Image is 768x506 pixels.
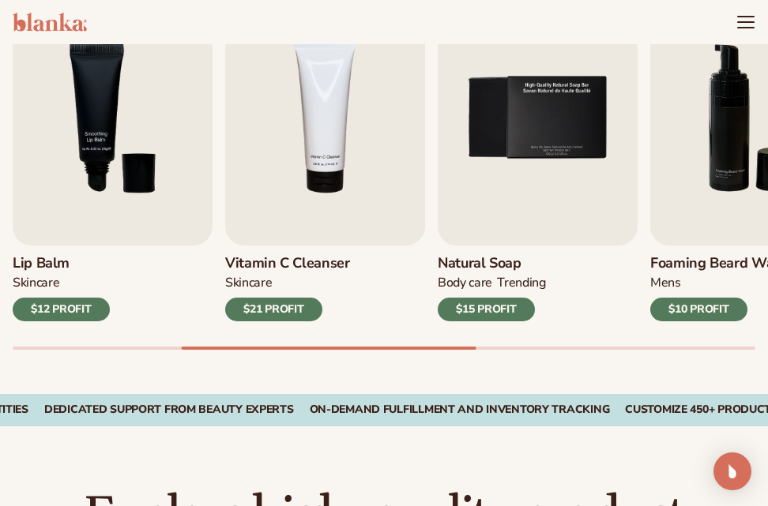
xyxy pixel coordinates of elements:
[438,275,492,291] div: BODY Care
[44,403,294,417] div: Dedicated Support From Beauty Experts
[713,452,751,490] div: Open Intercom Messenger
[13,13,87,32] img: logo
[225,298,322,321] div: $21 PROFIT
[650,298,747,321] div: $10 PROFIT
[225,255,350,272] h3: Vitamin C Cleanser
[650,275,681,291] div: mens
[13,275,59,291] div: SKINCARE
[438,298,535,321] div: $15 PROFIT
[13,298,110,321] div: $12 PROFIT
[736,13,755,32] summary: Menu
[310,403,610,417] div: On-Demand Fulfillment and Inventory Tracking
[13,255,110,272] h3: Lip Balm
[497,275,545,291] div: TRENDING
[438,255,546,272] h3: Natural Soap
[225,275,272,291] div: Skincare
